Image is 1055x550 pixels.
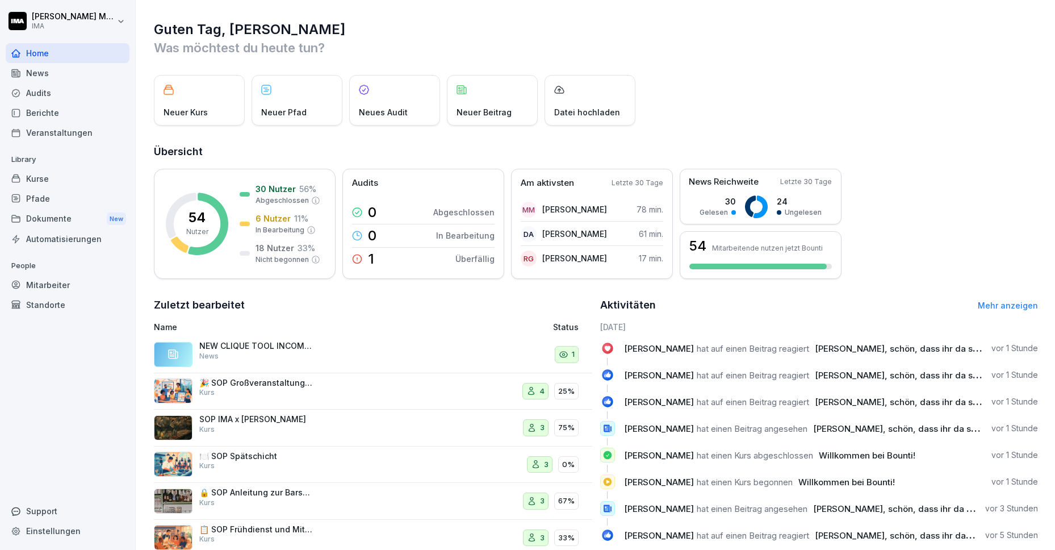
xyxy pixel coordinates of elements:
p: Datei hochladen [554,106,620,118]
p: 3 [540,495,545,507]
img: wfw88jedki47um4uz39aslos.png [154,489,192,514]
div: MM [521,202,537,218]
p: IMA [32,22,115,30]
div: Veranstaltungen [6,123,129,143]
p: 0 [368,206,376,219]
p: Am aktivsten [521,177,574,190]
p: 67% [558,495,575,507]
div: Support [6,501,129,521]
a: Standorte [6,295,129,315]
div: DA [521,226,537,242]
p: Name [154,321,428,333]
p: Neues Audit [359,106,408,118]
p: [PERSON_NAME] [542,203,607,215]
span: hat auf einen Beitrag reagiert [697,370,809,381]
p: 1 [368,252,374,266]
p: 78 min. [637,203,663,215]
div: Home [6,43,129,63]
p: News [199,351,219,361]
span: [PERSON_NAME], schön, dass ihr da seid! [815,530,988,541]
p: News Reichweite [689,176,759,189]
span: hat auf einen Beitrag reagiert [697,397,809,407]
p: vor 1 Stunde [991,476,1038,488]
p: In Bearbeitung [256,225,304,235]
span: [PERSON_NAME] [624,370,694,381]
p: 56 % [299,183,316,195]
a: Mehr anzeigen [978,301,1038,310]
p: Gelesen [700,207,728,218]
p: 11 % [294,213,308,224]
p: Kurs [199,534,215,544]
p: Abgeschlossen [256,195,309,206]
p: vor 3 Stunden [985,503,1038,514]
span: [PERSON_NAME] [624,397,694,407]
p: Mitarbeitende nutzen jetzt Bounti [712,244,823,252]
a: Kurse [6,169,129,189]
p: vor 1 Stunde [991,423,1038,434]
span: hat einen Beitrag angesehen [697,423,807,434]
p: SOP IMA x [PERSON_NAME] [199,414,313,424]
p: 6 Nutzer [256,213,291,224]
p: Letzte 30 Tage [780,177,832,187]
p: 3 [540,422,545,434]
p: Kurs [199,424,215,435]
p: Kurs [199,461,215,471]
p: Neuer Pfad [261,106,307,118]
a: Einstellungen [6,521,129,541]
p: 30 Nutzer [256,183,296,195]
p: 📋 SOP Frühdienst und Mittagsschicht [199,524,313,535]
a: Audits [6,83,129,103]
p: 🍽️ SOP Spätschicht [199,451,313,461]
a: DokumenteNew [6,209,129,230]
div: Pfade [6,189,129,209]
a: 🎉 SOP GroßveranstaltungenKurs425% [154,373,592,410]
h3: 54 [689,239,706,253]
p: Überfällig [455,253,495,265]
span: [PERSON_NAME] [624,503,694,514]
p: 24 [777,195,822,207]
p: Library [6,151,129,169]
span: [PERSON_NAME], schön, dass ihr da seid! [815,397,988,407]
p: [PERSON_NAME] [542,228,607,240]
a: 🔒 SOP Anleitung zur BarschließungKurs367% [154,483,592,520]
a: NEW CLIQUE TOOL INCOMING Liebe Clique, wir probieren etwas Neues aus: ein Kommunikationstool, das... [154,336,592,373]
span: [PERSON_NAME], schön, dass ihr da seid! [813,423,986,434]
p: vor 1 Stunde [991,396,1038,407]
h2: Zuletzt bearbeitet [154,297,592,313]
h1: Guten Tag, [PERSON_NAME] [154,20,1038,39]
div: New [107,213,126,226]
span: hat auf einen Beitrag reagiert [697,343,809,354]
p: 3 [540,532,545,544]
p: 🎉 SOP Großveranstaltungen [199,378,313,388]
span: hat auf einen Beitrag reagiert [697,530,809,541]
p: Kurs [199,498,215,508]
p: Neuer Kurs [164,106,208,118]
span: hat einen Beitrag angesehen [697,503,807,514]
p: 18 Nutzer [256,242,294,254]
p: 25% [558,386,575,397]
span: Willkommen bei Bounti! [819,450,915,461]
a: Mitarbeiter [6,275,129,295]
p: Abgeschlossen [433,206,495,218]
a: News [6,63,129,83]
span: [PERSON_NAME], schön, dass ihr da seid! [815,343,988,354]
p: Status [553,321,579,333]
span: [PERSON_NAME] [624,477,694,488]
span: Willkommen bei Bounti! [798,477,895,488]
span: hat einen Kurs begonnen [697,477,793,488]
p: 54 [189,211,206,224]
p: vor 1 Stunde [991,343,1038,354]
p: [PERSON_NAME] Milanovska [32,12,115,22]
p: NEW CLIQUE TOOL INCOMING Liebe Clique, wir probieren etwas Neues aus: ein Kommunikationstool, das... [199,341,313,351]
a: Automatisierungen [6,229,129,249]
p: vor 1 Stunde [991,369,1038,381]
p: 33% [558,532,575,544]
p: 33 % [298,242,315,254]
p: 75% [558,422,575,434]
